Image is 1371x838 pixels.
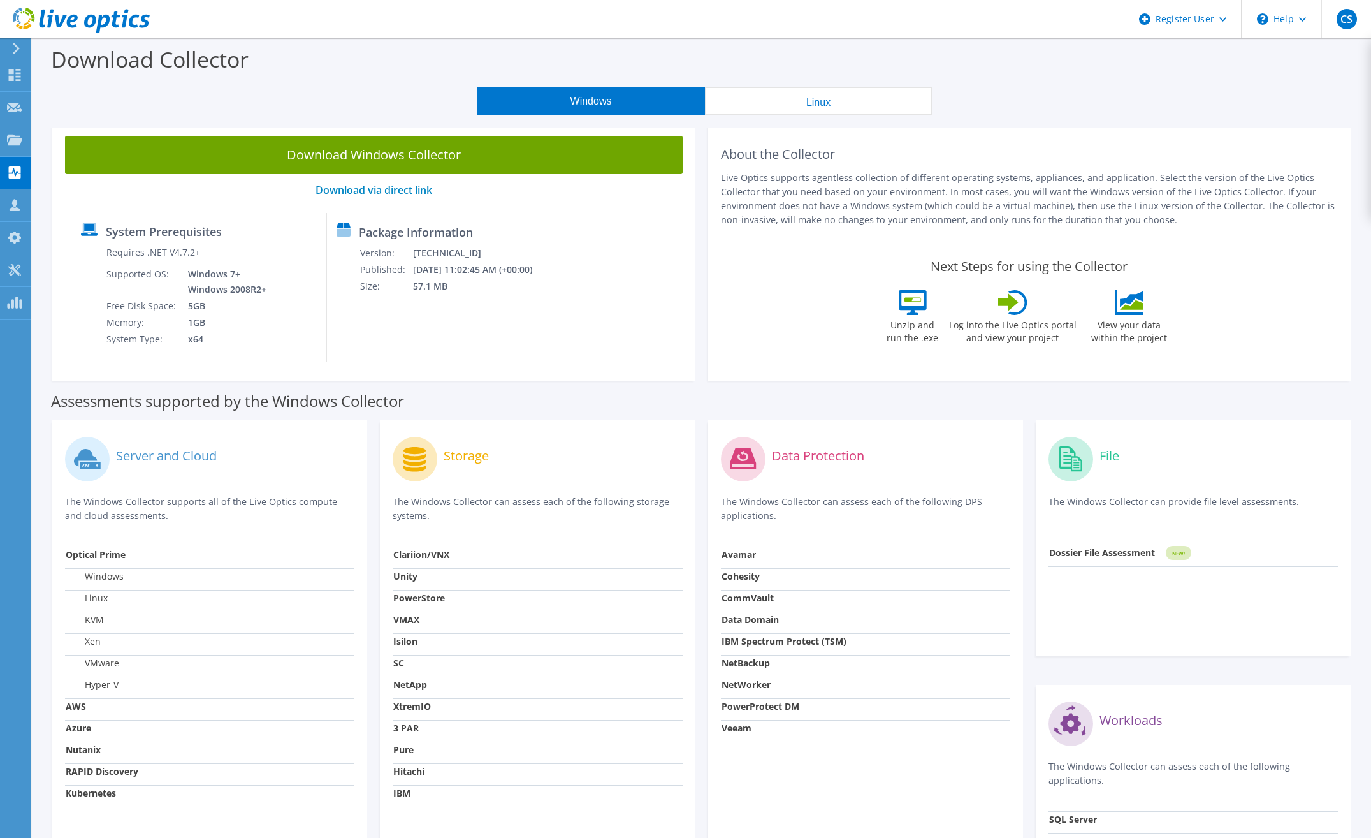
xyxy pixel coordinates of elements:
strong: NetBackup [722,657,770,669]
strong: Veeam [722,722,751,734]
a: Download Windows Collector [65,136,683,174]
td: 1GB [178,314,269,331]
strong: Avamar [722,548,756,561]
strong: PowerStore [393,592,445,604]
p: The Windows Collector can assess each of the following storage systems. [393,495,682,523]
label: Workloads [1099,714,1163,727]
label: File [1099,450,1119,462]
a: Download via direct link [316,183,432,197]
label: Storage [444,450,489,462]
p: The Windows Collector can assess each of the following DPS applications. [721,495,1010,523]
td: [TECHNICAL_ID] [412,245,549,261]
svg: \n [1257,13,1268,25]
strong: RAPID Discovery [66,765,138,777]
td: Windows 7+ Windows 2008R2+ [178,266,269,298]
label: Package Information [359,226,473,239]
button: Linux [705,87,932,115]
td: Version: [359,245,412,261]
h2: About the Collector [721,147,1338,162]
label: KVM [66,614,104,626]
strong: Nutanix [66,744,101,756]
strong: Cohesity [722,570,760,582]
strong: XtremIO [393,700,431,712]
p: The Windows Collector supports all of the Live Optics compute and cloud assessments. [65,495,354,523]
label: Xen [66,635,101,648]
strong: Isilon [393,635,417,647]
strong: SC [393,657,404,669]
label: Unzip and run the .exe [883,315,942,344]
label: Next Steps for using the Collector [931,259,1128,274]
strong: 3 PAR [393,722,419,734]
label: Server and Cloud [116,450,217,462]
p: Live Optics supports agentless collection of different operating systems, appliances, and applica... [721,171,1338,227]
strong: IBM [393,787,410,799]
td: Size: [359,278,412,295]
strong: Dossier File Assessment [1049,547,1155,559]
strong: Kubernetes [66,787,116,799]
td: x64 [178,331,269,348]
label: Requires .NET V4.7.2+ [106,246,200,259]
strong: Clariion/VNX [393,548,449,561]
strong: Pure [393,744,414,756]
strong: Unity [393,570,417,582]
label: VMware [66,657,119,670]
strong: AWS [66,700,86,712]
p: The Windows Collector can provide file level assessments. [1048,495,1338,521]
strong: SQL Server [1049,813,1097,825]
strong: NetApp [393,679,427,691]
label: Log into the Live Optics portal and view your project [948,315,1077,344]
label: Hyper-V [66,679,119,691]
td: Published: [359,261,412,278]
td: Supported OS: [106,266,178,298]
strong: NetWorker [722,679,771,691]
strong: Hitachi [393,765,424,777]
strong: Azure [66,722,91,734]
td: [DATE] 11:02:45 AM (+00:00) [412,261,549,278]
label: Linux [66,592,108,605]
strong: Data Domain [722,614,779,626]
strong: CommVault [722,592,774,604]
label: Download Collector [51,45,249,74]
label: System Prerequisites [106,225,222,238]
tspan: NEW! [1172,550,1184,557]
span: CS [1337,9,1357,29]
label: Data Protection [772,450,864,462]
button: Windows [477,87,705,115]
strong: IBM Spectrum Protect (TSM) [722,635,846,647]
strong: PowerProtect DM [722,700,799,712]
strong: VMAX [393,614,419,626]
label: View your data within the project [1084,315,1175,344]
label: Assessments supported by the Windows Collector [51,395,404,408]
strong: Optical Prime [66,548,126,561]
label: Windows [66,570,124,583]
td: Free Disk Space: [106,298,178,314]
td: Memory: [106,314,178,331]
td: 57.1 MB [412,278,549,295]
p: The Windows Collector can assess each of the following applications. [1048,760,1338,788]
td: 5GB [178,298,269,314]
td: System Type: [106,331,178,348]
